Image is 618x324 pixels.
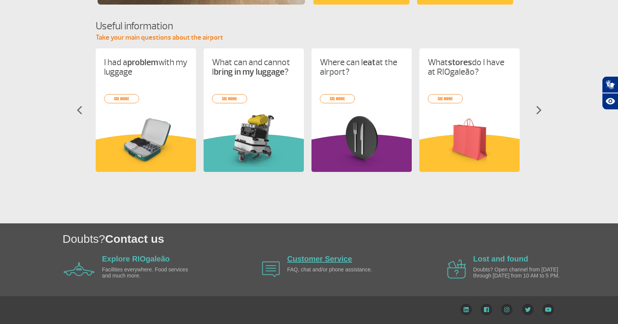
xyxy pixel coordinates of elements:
[501,304,513,315] img: Instagram
[419,134,520,172] img: amareloInformacoesUteis.svg
[214,66,284,77] strong: bring in my luggage
[77,106,82,115] img: seta-esquerda
[212,112,295,167] img: card%20informa%C3%A7%C3%B5es%201.png
[320,112,403,167] img: card%20informa%C3%A7%C3%B5es%208.png
[105,233,164,245] span: Contact us
[102,267,190,279] p: Facilities everywhere. Food services and much more.
[64,262,95,276] img: airplane icon
[262,261,280,277] img: airplane icon
[96,33,523,42] p: Take your main questions about the airport
[63,231,618,247] h1: Doubts?
[96,19,523,33] h4: Useful information
[602,93,618,110] button: Abrir recursos assistivos.
[447,260,466,279] img: airplane icon
[287,255,352,263] a: Customer Service
[481,304,492,315] img: Facebook
[543,304,554,315] img: YouTube
[311,134,412,172] img: roxoInformacoesUteis.svg
[602,76,618,110] div: Plugin de acessibilidade da Hand Talk.
[602,76,618,93] button: Abrir tradutor de língua de sinais.
[102,255,170,263] a: Explore RIOgaleão
[96,134,196,172] img: amareloInformacoesUteis.svg
[104,112,188,167] img: problema-bagagem.png
[536,106,542,115] img: seta-direita
[212,58,295,77] p: What can and cannot I ?
[428,94,463,103] a: see more
[104,94,139,103] a: see more
[363,57,376,68] strong: eat
[460,304,472,315] img: LinkedIn
[473,255,528,263] a: Lost and found
[320,94,355,103] a: see more
[287,267,375,273] p: FAQ, chat and/or phone assistance.
[212,94,247,103] a: see more
[320,58,403,77] p: Where can I at the airport?
[204,134,304,172] img: verdeInformacoesUteis.svg
[473,267,561,279] p: Doubts? Open channel from [DATE] through [DATE] from 10 AM to 5 PM.
[127,57,158,68] strong: problem
[428,112,511,167] img: card%20informa%C3%A7%C3%B5es%206.png
[522,304,534,315] img: Twitter
[428,58,511,77] p: What do I have at RIOgaleão?
[104,58,188,77] p: I had a with my luggage
[448,57,472,68] strong: stores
